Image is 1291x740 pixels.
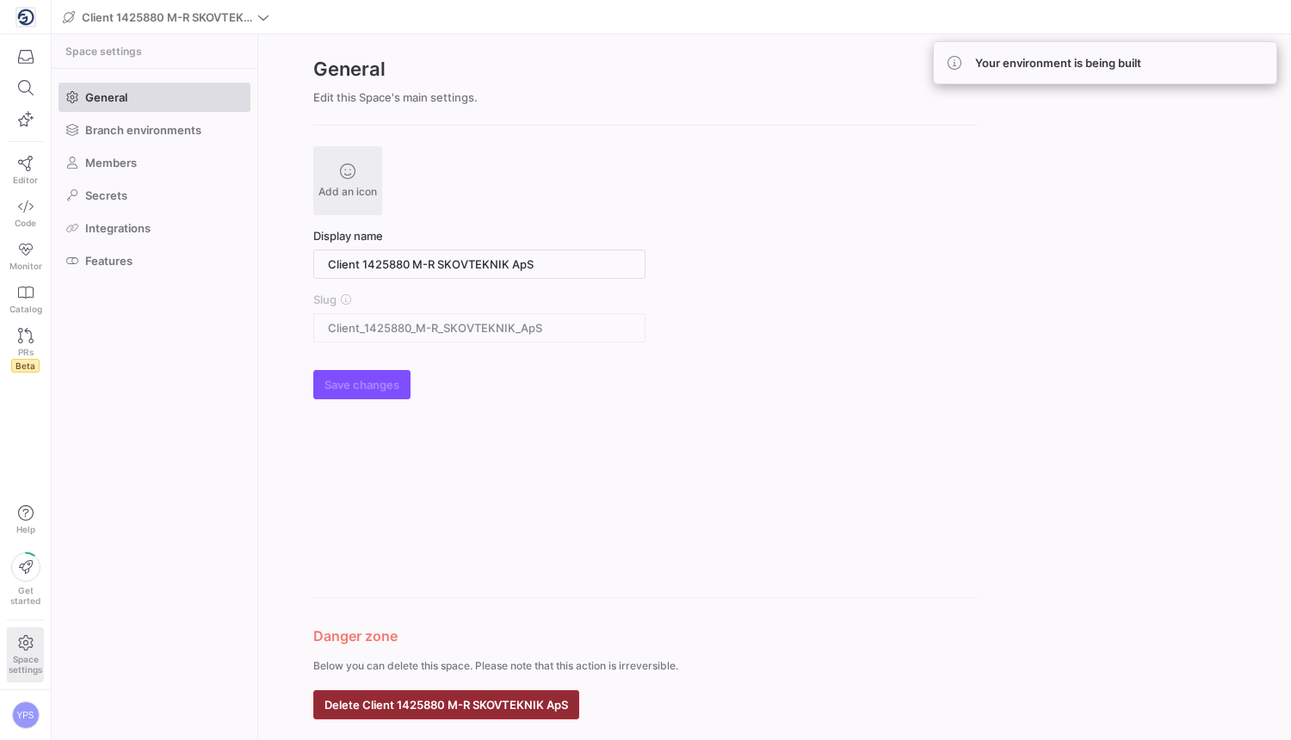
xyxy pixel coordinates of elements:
[313,690,579,719] button: Delete Client 1425880 M-R SKOVTEKNIK ApS
[85,221,151,235] span: Integrations
[975,56,1141,70] span: Your environment is being built
[15,524,36,534] span: Help
[313,90,978,104] div: Edit this Space's main settings.
[7,235,44,278] a: Monitor
[9,304,42,314] span: Catalog
[7,149,44,192] a: Editor
[7,278,44,321] a: Catalog
[313,660,978,672] p: Below you can delete this space. Please note that this action is irreversible.
[7,697,44,733] button: YPS
[15,218,36,228] span: Code
[318,186,377,198] span: Add an icon
[59,148,250,177] a: Members
[313,229,383,243] span: Display name
[11,359,40,373] span: Beta
[85,90,127,104] span: General
[85,254,133,268] span: Features
[7,546,44,613] button: Getstarted
[59,246,250,275] a: Features
[85,156,137,170] span: Members
[65,46,142,58] span: Space settings
[13,175,38,185] span: Editor
[59,181,250,210] a: Secrets
[7,627,44,682] a: Spacesettings
[18,347,34,357] span: PRs
[313,293,337,306] span: Slug
[10,585,40,606] span: Get started
[313,626,978,646] h3: Danger zone
[59,83,250,112] a: General
[59,213,250,243] a: Integrations
[82,10,254,24] span: Client 1425880 M-R SKOVTEKNIK ApS
[85,123,201,137] span: Branch environments
[7,497,44,542] button: Help
[17,9,34,26] img: https://storage.googleapis.com/y42-prod-data-exchange/images/yakPloC5i6AioCi4fIczWrDfRkcT4LKn1FCT...
[59,6,274,28] button: Client 1425880 M-R SKOVTEKNIK ApS
[7,321,44,379] a: PRsBeta
[9,261,42,271] span: Monitor
[313,55,978,83] h2: General
[59,115,250,145] a: Branch environments
[7,192,44,235] a: Code
[12,701,40,729] div: YPS
[324,698,568,712] span: Delete Client 1425880 M-R SKOVTEKNIK ApS
[7,3,44,32] a: https://storage.googleapis.com/y42-prod-data-exchange/images/yakPloC5i6AioCi4fIczWrDfRkcT4LKn1FCT...
[85,188,127,202] span: Secrets
[9,654,42,675] span: Space settings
